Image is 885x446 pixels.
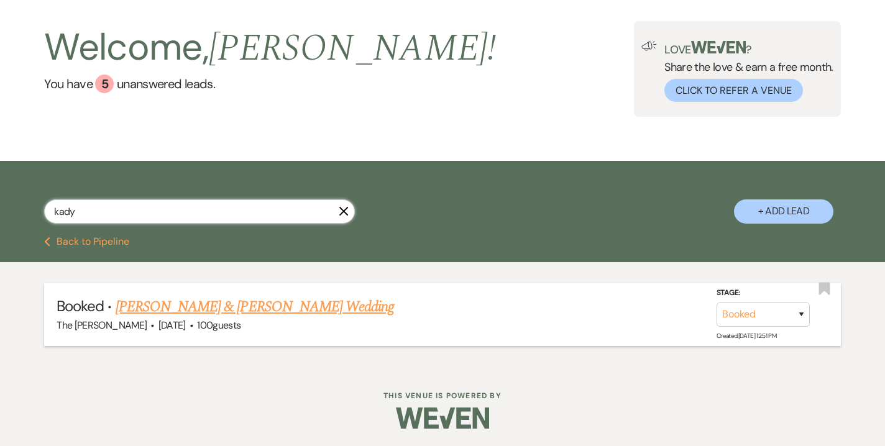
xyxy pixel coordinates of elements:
[717,286,810,300] label: Stage:
[657,41,833,102] div: Share the love & earn a free month.
[664,79,803,102] button: Click to Refer a Venue
[44,75,496,93] a: You have 5 unanswered leads.
[209,20,496,77] span: [PERSON_NAME] !
[44,237,129,247] button: Back to Pipeline
[158,319,186,332] span: [DATE]
[396,396,489,440] img: Weven Logo
[95,75,114,93] div: 5
[641,41,657,51] img: loud-speaker-illustration.svg
[734,199,833,224] button: + Add Lead
[116,296,394,318] a: [PERSON_NAME] & [PERSON_NAME] Wedding
[664,41,833,55] p: Love ?
[197,319,241,332] span: 100 guests
[717,332,776,340] span: Created: [DATE] 12:51 PM
[57,319,147,332] span: The [PERSON_NAME]
[691,41,746,53] img: weven-logo-green.svg
[44,21,496,75] h2: Welcome,
[57,296,104,316] span: Booked
[44,199,355,224] input: Search by name, event date, email address or phone number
